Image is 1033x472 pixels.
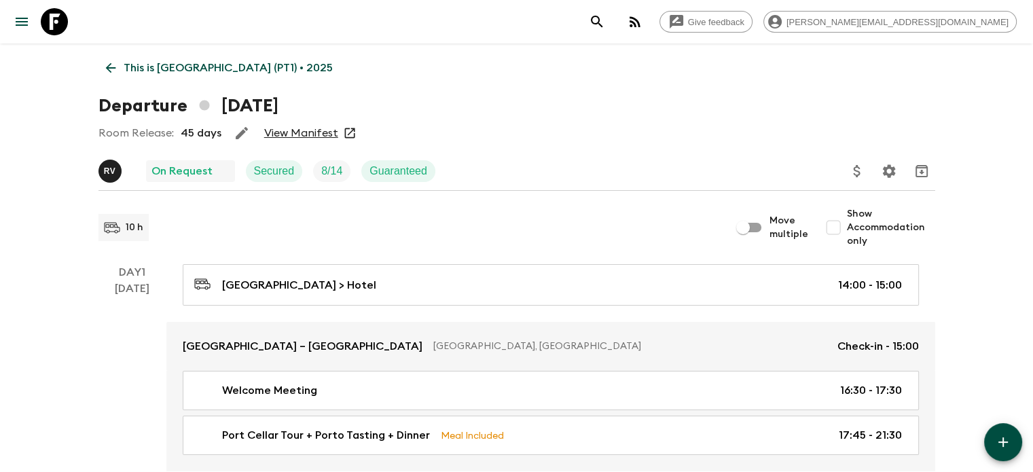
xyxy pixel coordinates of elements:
[441,428,504,443] p: Meal Included
[321,163,342,179] p: 8 / 14
[313,160,350,182] div: Trip Fill
[183,264,919,306] a: [GEOGRAPHIC_DATA] > Hotel14:00 - 15:00
[104,166,116,177] p: R V
[659,11,753,33] a: Give feedback
[837,338,919,355] p: Check-in - 15:00
[839,427,902,443] p: 17:45 - 21:30
[847,207,935,248] span: Show Accommodation only
[433,340,827,353] p: [GEOGRAPHIC_DATA], [GEOGRAPHIC_DATA]
[124,60,333,76] p: This is [GEOGRAPHIC_DATA] (PT1) • 2025
[246,160,303,182] div: Secured
[254,163,295,179] p: Secured
[151,163,213,179] p: On Request
[875,158,903,185] button: Settings
[98,264,166,280] p: Day 1
[98,54,340,81] a: This is [GEOGRAPHIC_DATA] (PT1) • 2025
[98,92,278,120] h1: Departure [DATE]
[779,17,1016,27] span: [PERSON_NAME][EMAIL_ADDRESS][DOMAIN_NAME]
[264,126,338,140] a: View Manifest
[8,8,35,35] button: menu
[222,382,317,399] p: Welcome Meeting
[166,322,935,371] a: [GEOGRAPHIC_DATA] – [GEOGRAPHIC_DATA][GEOGRAPHIC_DATA], [GEOGRAPHIC_DATA]Check-in - 15:00
[681,17,752,27] span: Give feedback
[838,277,902,293] p: 14:00 - 15:00
[769,214,809,241] span: Move multiple
[98,160,124,183] button: RV
[222,277,376,293] p: [GEOGRAPHIC_DATA] > Hotel
[98,125,174,141] p: Room Release:
[183,371,919,410] a: Welcome Meeting16:30 - 17:30
[763,11,1017,33] div: [PERSON_NAME][EMAIL_ADDRESS][DOMAIN_NAME]
[115,280,149,471] div: [DATE]
[583,8,611,35] button: search adventures
[840,382,902,399] p: 16:30 - 17:30
[844,158,871,185] button: Update Price, Early Bird Discount and Costs
[183,416,919,455] a: Port Cellar Tour + Porto Tasting + DinnerMeal Included17:45 - 21:30
[908,158,935,185] button: Archive (Completed, Cancelled or Unsynced Departures only)
[369,163,427,179] p: Guaranteed
[98,164,124,175] span: Rita Vogel
[183,338,422,355] p: [GEOGRAPHIC_DATA] – [GEOGRAPHIC_DATA]
[181,125,221,141] p: 45 days
[222,427,430,443] p: Port Cellar Tour + Porto Tasting + Dinner
[126,221,143,234] p: 10 h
